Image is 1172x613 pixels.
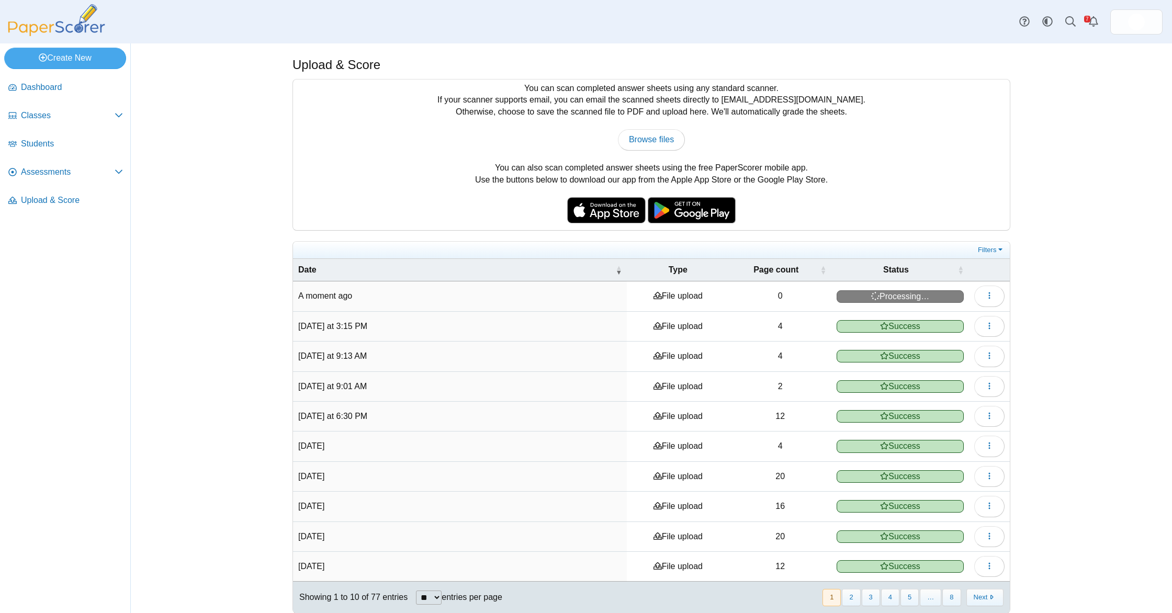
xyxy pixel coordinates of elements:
td: File upload [627,492,729,521]
td: File upload [627,402,729,432]
td: 20 [729,462,831,492]
time: Sep 24, 2025 at 3:38 PM [298,291,352,300]
a: Dashboard [4,75,127,100]
td: File upload [627,462,729,492]
button: 2 [842,589,860,606]
button: 3 [862,589,880,606]
span: Success [837,410,964,423]
div: You can scan completed answer sheets using any standard scanner. If your scanner supports email, ... [293,80,1010,230]
img: PaperScorer [4,4,109,36]
time: Sep 12, 2025 at 6:33 PM [298,472,324,481]
a: Browse files [618,129,685,150]
span: Status : Activate to sort [957,265,964,275]
h1: Upload & Score [292,56,380,74]
td: 12 [729,552,831,582]
td: File upload [627,552,729,582]
td: 0 [729,281,831,311]
span: Type [632,264,724,276]
span: Page count : Activate to sort [820,265,826,275]
div: Showing 1 to 10 of 77 entries [293,582,408,613]
time: Sep 5, 2025 at 6:33 PM [298,502,324,510]
button: 1 [822,589,841,606]
a: ps.cRz8zCdsP4LbcP2q [1110,9,1163,35]
a: Filters [975,245,1007,255]
nav: pagination [821,589,1004,606]
span: Processing… [837,290,964,303]
a: Students [4,132,127,157]
td: 16 [729,492,831,521]
td: File upload [627,281,729,311]
span: d&k prep prep [1128,14,1145,30]
a: Create New [4,48,126,69]
span: Success [837,440,964,452]
td: File upload [627,372,729,402]
button: Next [966,589,1004,606]
a: Assessments [4,160,127,185]
span: Success [837,560,964,573]
a: PaperScorer [4,29,109,38]
span: Success [837,380,964,393]
time: Sep 19, 2025 at 6:30 PM [298,412,367,421]
a: Upload & Score [4,188,127,213]
img: google-play-badge.png [648,197,736,223]
span: Upload & Score [21,195,123,206]
span: Assessments [21,166,115,178]
button: 5 [900,589,919,606]
time: Sep 20, 2025 at 9:13 AM [298,351,367,360]
time: Aug 13, 2025 at 4:18 PM [298,532,324,541]
td: 4 [729,312,831,342]
span: Success [837,470,964,483]
img: apple-store-badge.svg [567,197,646,223]
a: Classes [4,104,127,129]
td: File upload [627,342,729,371]
time: Sep 17, 2025 at 6:00 PM [298,441,324,450]
span: … [920,589,941,606]
span: Success [837,530,964,543]
td: 2 [729,372,831,402]
td: File upload [627,432,729,461]
td: 20 [729,522,831,552]
span: Date : Activate to remove sorting [615,265,622,275]
td: 12 [729,402,831,432]
button: 8 [942,589,961,606]
button: 4 [881,589,899,606]
td: 4 [729,342,831,371]
span: Classes [21,110,115,121]
span: Browse files [629,135,674,144]
time: Sep 23, 2025 at 3:15 PM [298,322,367,331]
span: Status [837,264,955,276]
span: Dashboard [21,82,123,93]
time: Aug 13, 2025 at 4:18 PM [298,562,324,571]
img: ps.cRz8zCdsP4LbcP2q [1128,14,1145,30]
td: File upload [627,522,729,552]
time: Sep 20, 2025 at 9:01 AM [298,382,367,391]
td: 4 [729,432,831,461]
span: Success [837,500,964,513]
a: Alerts [1082,10,1105,33]
span: Success [837,350,964,362]
span: Success [837,320,964,333]
span: Page count [734,264,818,276]
span: Students [21,138,123,150]
td: File upload [627,312,729,342]
label: entries per page [442,593,502,601]
span: Date [298,264,613,276]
